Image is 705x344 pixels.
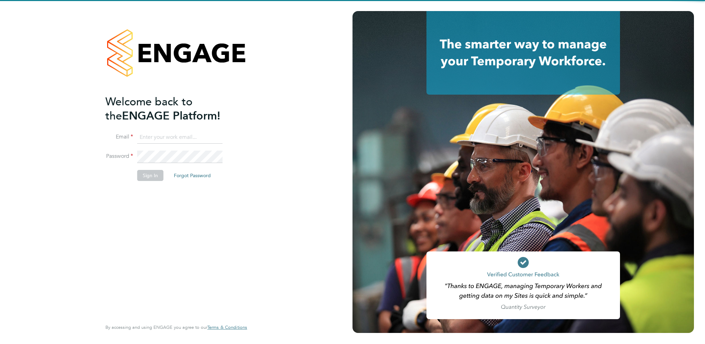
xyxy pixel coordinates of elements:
span: By accessing and using ENGAGE you agree to our [105,324,247,330]
span: Welcome back to the [105,95,192,123]
label: Email [105,133,133,141]
h2: ENGAGE Platform! [105,95,240,123]
input: Enter your work email... [137,131,223,144]
a: Terms & Conditions [207,325,247,330]
button: Forgot Password [168,170,216,181]
label: Password [105,153,133,160]
button: Sign In [137,170,163,181]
